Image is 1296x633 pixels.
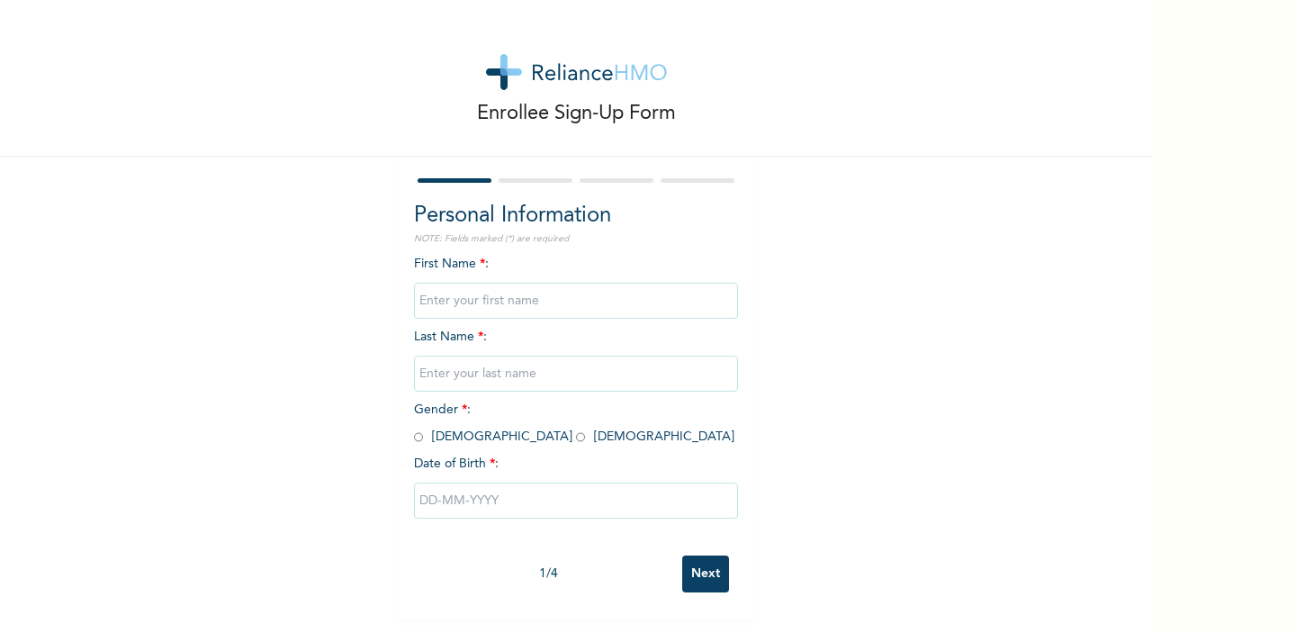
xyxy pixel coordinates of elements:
span: Gender : [DEMOGRAPHIC_DATA] [DEMOGRAPHIC_DATA] [414,403,734,443]
input: Enter your last name [414,356,738,392]
span: First Name : [414,258,738,307]
span: Date of Birth : [414,455,499,474]
input: Enter your first name [414,283,738,319]
p: NOTE: Fields marked (*) are required [414,232,738,246]
span: Last Name : [414,330,738,380]
div: 1 / 4 [414,565,682,583]
input: DD-MM-YYYY [414,483,738,519]
h2: Personal Information [414,200,738,232]
img: logo [486,54,667,90]
input: Next [682,556,729,592]
p: Enrollee Sign-Up Form [477,99,676,129]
